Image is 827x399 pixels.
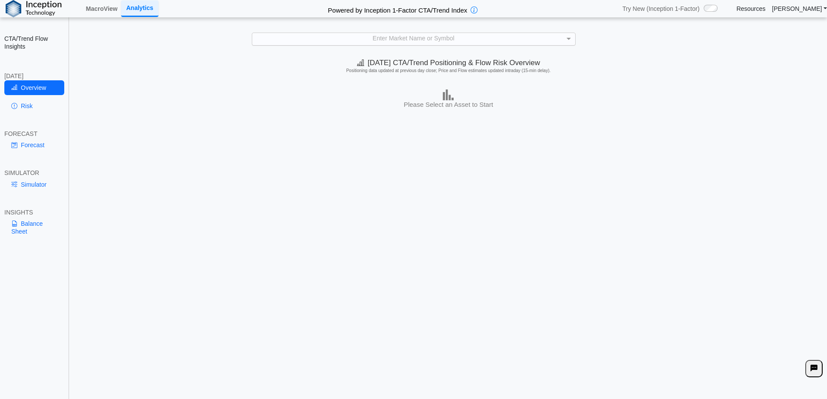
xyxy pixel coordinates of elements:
[443,89,454,100] img: bar-chart.png
[4,80,64,95] a: Overview
[4,99,64,113] a: Risk
[772,5,827,13] a: [PERSON_NAME]
[72,100,825,109] h3: Please Select an Asset to Start
[4,177,64,192] a: Simulator
[357,59,540,67] span: [DATE] CTA/Trend Positioning & Flow Risk Overview
[4,208,64,216] div: INSIGHTS
[4,72,64,80] div: [DATE]
[4,35,64,50] h2: CTA/Trend Flow Insights
[324,3,471,15] h2: Powered by Inception 1-Factor CTA/Trend Index
[4,138,64,152] a: Forecast
[623,5,700,13] span: Try New (Inception 1-Factor)
[736,5,765,13] a: Resources
[4,169,64,177] div: SIMULATOR
[4,216,64,239] a: Balance Sheet
[4,130,64,138] div: FORECAST
[73,68,823,73] h5: Positioning data updated at previous day close; Price and Flow estimates updated intraday (15-min...
[252,33,575,45] div: Enter Market Name or Symbol
[121,0,158,16] a: Analytics
[82,1,121,16] a: MacroView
